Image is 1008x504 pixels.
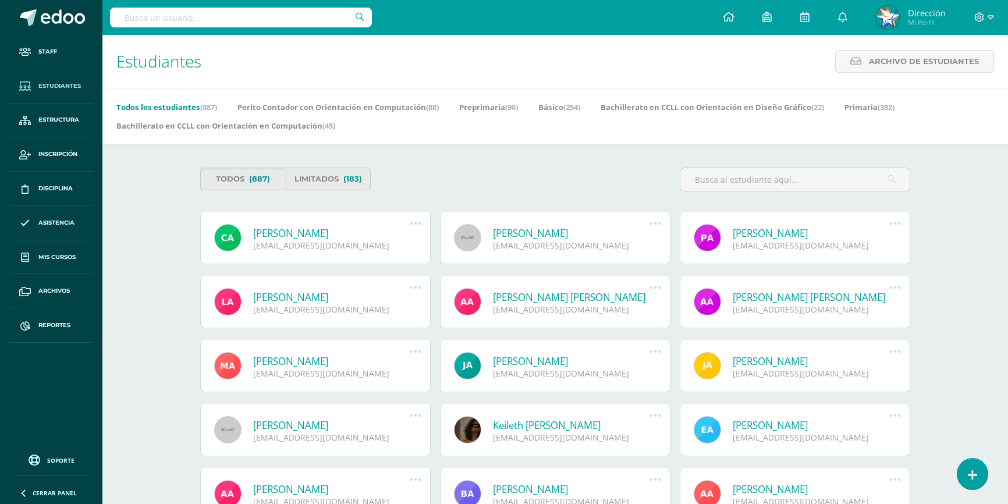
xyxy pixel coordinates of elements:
a: Archivos [9,274,93,308]
span: Soporte [47,456,74,464]
a: Archivo de Estudiantes [835,50,994,73]
a: Primaria(382) [844,98,895,116]
a: Soporte [14,452,88,467]
a: Limitados(183) [286,168,371,190]
span: (96) [505,102,518,112]
span: (887) [200,102,217,112]
a: Reportes [9,308,93,343]
a: [PERSON_NAME] [PERSON_NAME] [733,290,889,304]
span: Cerrar panel [33,489,77,497]
span: (22) [811,102,824,112]
div: [EMAIL_ADDRESS][DOMAIN_NAME] [493,432,649,443]
a: [PERSON_NAME] [253,418,410,432]
div: [EMAIL_ADDRESS][DOMAIN_NAME] [253,368,410,379]
a: Preprimaria(96) [459,98,518,116]
a: Disciplina [9,172,93,206]
span: Mi Perfil [908,17,946,27]
span: (183) [343,168,362,190]
input: Busca un usuario... [110,8,372,27]
a: [PERSON_NAME] [733,226,889,240]
div: [EMAIL_ADDRESS][DOMAIN_NAME] [253,304,410,315]
div: [EMAIL_ADDRESS][DOMAIN_NAME] [733,432,889,443]
span: Mis cursos [38,253,76,262]
div: [EMAIL_ADDRESS][DOMAIN_NAME] [733,368,889,379]
div: [EMAIL_ADDRESS][DOMAIN_NAME] [493,368,649,379]
a: Estudiantes [9,69,93,104]
a: [PERSON_NAME] [493,482,649,496]
span: Staff [38,47,57,56]
a: Inscripción [9,137,93,172]
a: Bachillerato en CCLL con Orientación en Diseño Gráfico(22) [601,98,824,116]
a: Estructura [9,104,93,138]
a: Keileth [PERSON_NAME] [493,418,649,432]
img: 77486a269cee9505b8c1b8c953e2bf42.png [876,6,899,29]
div: [EMAIL_ADDRESS][DOMAIN_NAME] [493,240,649,251]
span: (45) [322,120,335,131]
a: Perito Contador con Orientación en Computación(88) [237,98,439,116]
a: Asistencia [9,206,93,240]
input: Busca al estudiante aquí... [680,168,910,191]
span: Inscripción [38,150,77,159]
span: Estudiantes [116,50,201,72]
span: (88) [426,102,439,112]
div: [EMAIL_ADDRESS][DOMAIN_NAME] [253,240,410,251]
a: Todos los estudiantes(887) [116,98,217,116]
span: (254) [563,102,580,112]
span: Dirección [908,7,946,19]
span: Asistencia [38,218,74,228]
a: [PERSON_NAME] [733,354,889,368]
a: [PERSON_NAME] [253,290,410,304]
a: [PERSON_NAME] [253,354,410,368]
span: Estructura [38,115,79,125]
div: [EMAIL_ADDRESS][DOMAIN_NAME] [493,304,649,315]
div: [EMAIL_ADDRESS][DOMAIN_NAME] [253,432,410,443]
span: Estudiantes [38,81,81,91]
span: Reportes [38,321,70,330]
span: (887) [249,168,270,190]
span: (382) [878,102,895,112]
span: Archivos [38,286,70,296]
a: [PERSON_NAME] [PERSON_NAME] [493,290,649,304]
a: Básico(254) [538,98,580,116]
a: [PERSON_NAME] [733,418,889,432]
div: [EMAIL_ADDRESS][DOMAIN_NAME] [733,304,889,315]
a: [PERSON_NAME] [253,226,410,240]
div: [EMAIL_ADDRESS][DOMAIN_NAME] [733,240,889,251]
a: [PERSON_NAME] [253,482,410,496]
a: [PERSON_NAME] [733,482,889,496]
a: Staff [9,35,93,69]
span: Archivo de Estudiantes [869,51,979,72]
span: Disciplina [38,184,73,193]
a: Todos(887) [200,168,286,190]
a: [PERSON_NAME] [493,226,649,240]
a: [PERSON_NAME] [493,354,649,368]
a: Mis cursos [9,240,93,275]
a: Bachillerato en CCLL con Orientación en Computación(45) [116,116,335,135]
